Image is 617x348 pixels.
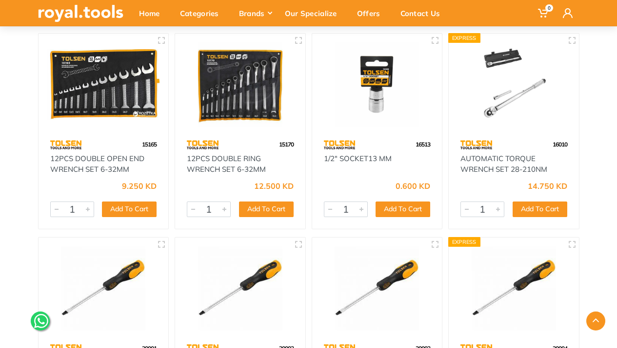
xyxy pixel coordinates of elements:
[187,154,266,174] a: 12PCS DOUBLE RING WRENCH SET 6-32MM
[184,246,297,330] img: Royal Tools - SLOTTED SCREWDRIVER 4.0*100MM
[50,136,82,153] img: 64.webp
[321,246,434,330] img: Royal Tools - SLOTTED SCREWDRIVER 5.5*100MM
[513,201,567,217] button: Add To Cart
[553,141,567,148] span: 16010
[184,42,297,127] img: Royal Tools - 12PCS DOUBLE RING WRENCH SET 6-32MM
[350,3,394,23] div: Offers
[278,3,350,23] div: Our Specialize
[460,154,547,174] a: AUTOMATIC TORQUE WRENCH SET 28-210NM
[187,136,219,153] img: 64.webp
[47,246,160,330] img: Royal Tools - SLOTTED SCREWDRIVER 3.0*75MM
[254,182,294,190] div: 12.500 KD
[279,141,294,148] span: 15170
[38,5,123,22] img: royal.tools Logo
[396,182,430,190] div: 0.600 KD
[394,3,454,23] div: Contact Us
[102,201,157,217] button: Add To Cart
[173,3,232,23] div: Categories
[448,237,480,247] div: Express
[458,42,570,127] img: Royal Tools - AUTOMATIC TORQUE WRENCH SET 28-210NM
[50,154,144,174] a: 12PCS DOUBLE OPEN END WRENCH SET 6-32MM
[122,182,157,190] div: 9.250 KD
[324,154,392,163] a: 1/2" SOCKET13 MM
[132,3,173,23] div: Home
[460,136,492,153] img: 64.webp
[47,42,160,127] img: Royal Tools - 12PCS DOUBLE OPEN END WRENCH SET 6-32MM
[239,201,294,217] button: Add To Cart
[142,141,157,148] span: 15165
[416,141,430,148] span: 16513
[448,33,480,43] div: Express
[376,201,430,217] button: Add To Cart
[321,42,434,127] img: Royal Tools - 1/2
[232,3,278,23] div: Brands
[545,4,553,12] span: 0
[324,136,356,153] img: 64.webp
[528,182,567,190] div: 14.750 KD
[458,246,570,330] img: Royal Tools - SLOTTED SCREWDRIVER 6.5*150MM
